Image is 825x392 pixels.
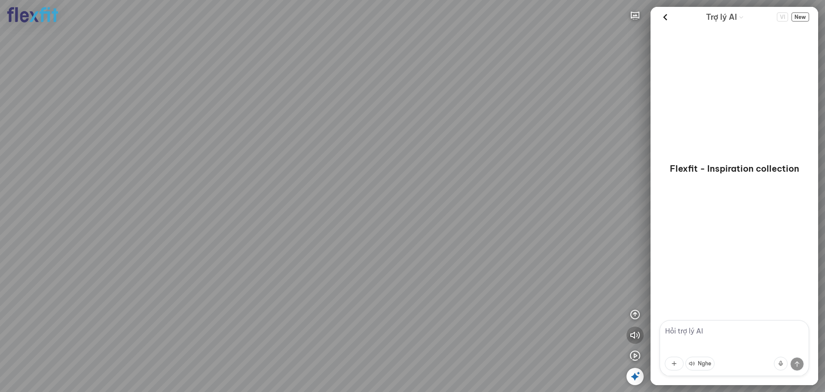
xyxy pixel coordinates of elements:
[706,10,744,24] div: AI Guide options
[791,12,809,22] button: New Chat
[685,357,715,370] button: Nghe
[670,163,799,175] p: Flexfit - Inspiration collection
[777,12,788,22] button: Change language
[706,11,737,23] span: Trợ lý AI
[791,12,809,22] span: New
[777,12,788,22] span: VI
[7,7,58,23] img: logo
